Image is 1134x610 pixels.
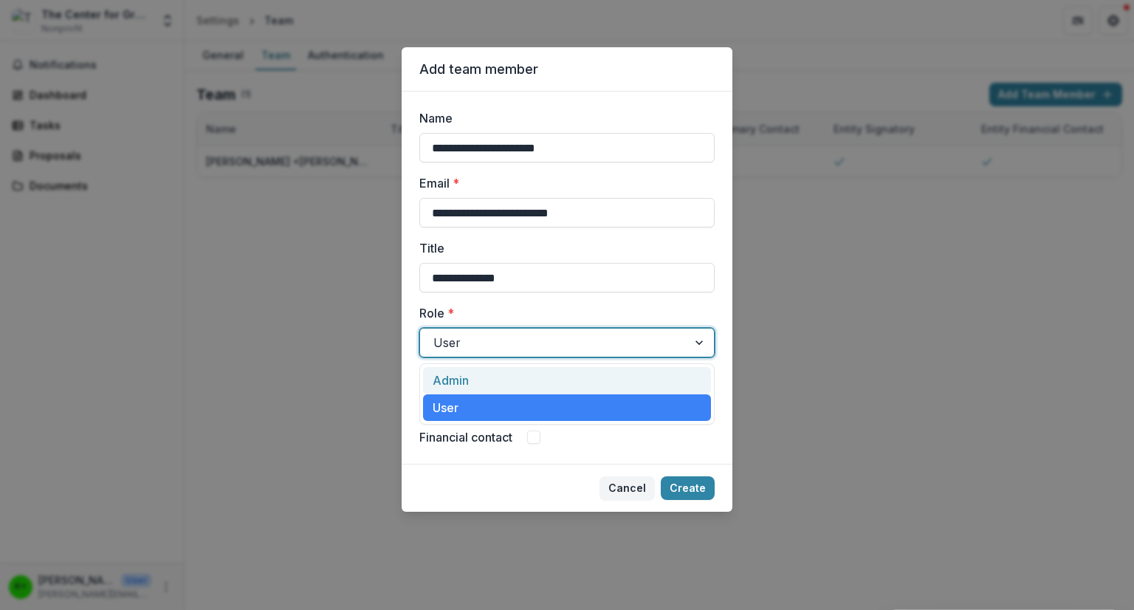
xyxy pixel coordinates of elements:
[661,476,715,500] button: Create
[423,394,711,422] div: User
[419,304,706,322] label: Role
[419,239,706,257] label: Title
[419,109,706,127] label: Name
[599,476,655,500] button: Cancel
[419,428,512,446] label: Financial contact
[423,367,711,394] div: Admin
[419,174,706,192] label: Email
[402,47,732,92] header: Add team member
